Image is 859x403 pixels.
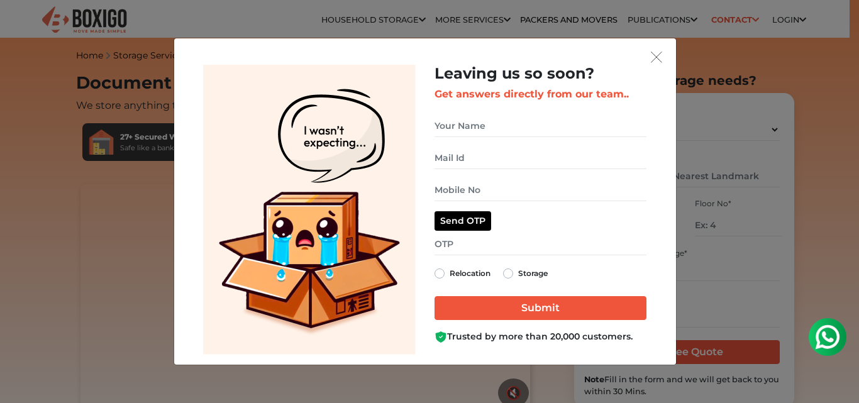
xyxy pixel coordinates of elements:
label: Relocation [450,266,490,281]
h3: Get answers directly from our team.. [435,88,646,100]
img: exit [651,52,662,63]
input: Your Name [435,115,646,137]
button: Send OTP [435,211,491,231]
input: Submit [435,296,646,320]
div: Trusted by more than 20,000 customers. [435,330,646,343]
label: Storage [518,266,548,281]
input: Mobile No [435,179,646,201]
input: Mail Id [435,147,646,169]
img: Lead Welcome Image [203,65,416,355]
img: whatsapp-icon.svg [13,13,38,38]
input: OTP [435,233,646,255]
img: Boxigo Customer Shield [435,331,447,343]
h2: Leaving us so soon? [435,65,646,83]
